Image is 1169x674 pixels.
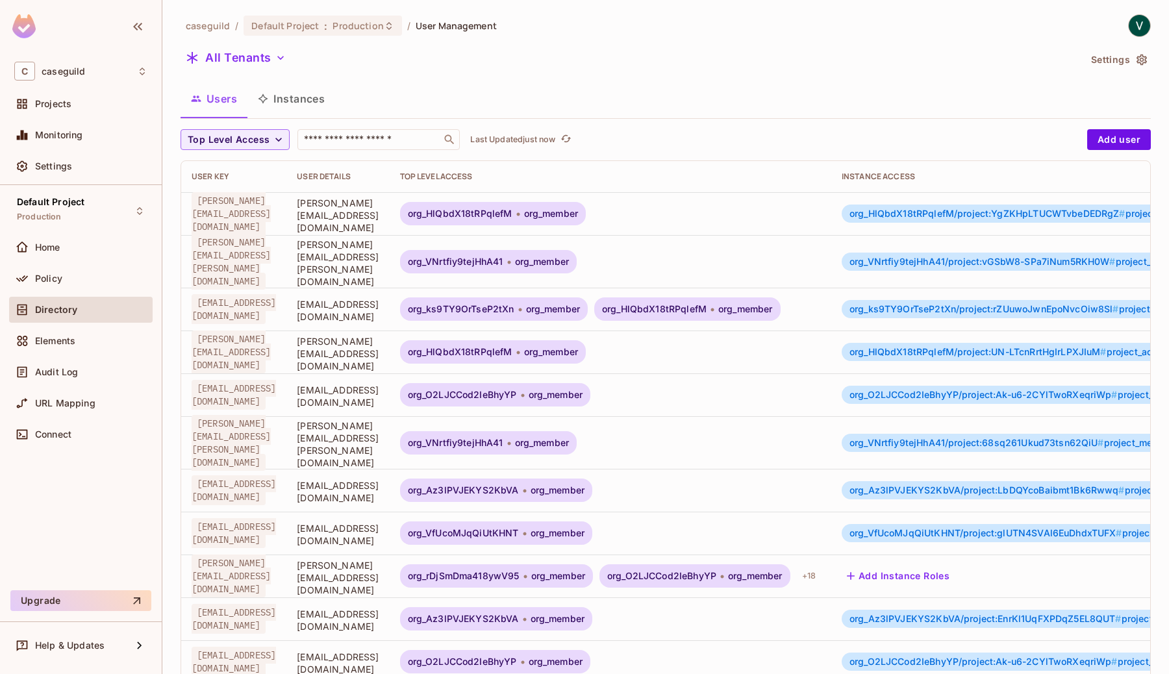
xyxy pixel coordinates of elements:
[558,132,573,147] button: refresh
[297,522,379,547] span: [EMAIL_ADDRESS][DOMAIN_NAME]
[849,347,1169,357] span: project_admin
[42,66,85,77] span: Workspace: caseguild
[35,273,62,284] span: Policy
[1116,527,1122,538] span: #
[35,242,60,253] span: Home
[35,305,77,315] span: Directory
[560,133,572,146] span: refresh
[1109,256,1115,267] span: #
[849,656,1118,667] span: org_O2LJCCod2IeBhyYP/project:Ak-u6-2CYlTwoRXeqriWp
[192,415,271,471] span: [PERSON_NAME][EMAIL_ADDRESS][PERSON_NAME][DOMAIN_NAME]
[247,82,335,115] button: Instances
[297,298,379,323] span: [EMAIL_ADDRESS][DOMAIN_NAME]
[297,171,379,182] div: User Details
[192,380,276,410] span: [EMAIL_ADDRESS][DOMAIN_NAME]
[35,398,95,408] span: URL Mapping
[1087,129,1151,150] button: Add user
[849,346,1107,357] span: org_HlQbdX18tRPqlefM/project:UN-LTcnRrtHgIrLPXJIuM
[718,304,773,314] span: org_member
[416,19,497,32] span: User Management
[531,614,585,624] span: org_member
[849,303,1119,314] span: org_ks9TY9OrTseP2tXn/project:rZUuwoJwnEpoNvcOiw8Sl
[1112,303,1118,314] span: #
[524,208,579,219] span: org_member
[297,238,379,288] span: [PERSON_NAME][EMAIL_ADDRESS][PERSON_NAME][DOMAIN_NAME]
[192,518,276,548] span: [EMAIL_ADDRESS][DOMAIN_NAME]
[1129,15,1150,36] img: Vivek Garg
[297,335,379,372] span: [PERSON_NAME][EMAIL_ADDRESS][DOMAIN_NAME]
[14,62,35,81] span: C
[849,389,1118,400] span: org_O2LJCCod2IeBhyYP/project:Ak-u6-2CYlTwoRXeqriWp
[408,528,519,538] span: org_VfUcoMJqQiUtKHNT
[323,21,328,31] span: :
[10,590,151,611] button: Upgrade
[408,390,517,400] span: org_O2LJCCod2IeBhyYP
[192,555,271,597] span: [PERSON_NAME][EMAIL_ADDRESS][DOMAIN_NAME]
[524,347,579,357] span: org_member
[35,336,75,346] span: Elements
[35,640,105,651] span: Help & Updates
[408,656,517,667] span: org_O2LJCCod2IeBhyYP
[297,384,379,408] span: [EMAIL_ADDRESS][DOMAIN_NAME]
[297,608,379,632] span: [EMAIL_ADDRESS][DOMAIN_NAME]
[35,429,71,440] span: Connect
[531,571,586,581] span: org_member
[408,571,520,581] span: org_rDjSmDma418ywV95
[192,604,276,634] span: [EMAIL_ADDRESS][DOMAIN_NAME]
[407,19,410,32] li: /
[188,132,270,148] span: Top Level Access
[181,82,247,115] button: Users
[192,331,271,373] span: [PERSON_NAME][EMAIL_ADDRESS][DOMAIN_NAME]
[515,438,570,448] span: org_member
[192,192,271,235] span: [PERSON_NAME][EMAIL_ADDRESS][DOMAIN_NAME]
[35,161,72,171] span: Settings
[470,134,555,145] p: Last Updated just now
[192,234,271,290] span: [PERSON_NAME][EMAIL_ADDRESS][PERSON_NAME][DOMAIN_NAME]
[526,304,581,314] span: org_member
[1115,613,1121,624] span: #
[12,14,36,38] img: SReyMgAAAABJRU5ErkJggg==
[1098,437,1103,448] span: #
[333,19,383,32] span: Production
[35,99,71,109] span: Projects
[849,527,1122,538] span: org_VfUcoMJqQiUtKHNT/project:glUTN4SVAl6EuDhdxTUFX
[192,475,276,505] span: [EMAIL_ADDRESS][DOMAIN_NAME]
[251,19,319,32] span: Default Project
[297,479,379,504] span: [EMAIL_ADDRESS][DOMAIN_NAME]
[1118,484,1124,495] span: #
[555,132,573,147] span: Click to refresh data
[408,256,503,267] span: org_VNrtfiy9tejHhA41
[297,559,379,596] span: [PERSON_NAME][EMAIL_ADDRESS][DOMAIN_NAME]
[17,197,84,207] span: Default Project
[1119,208,1125,219] span: #
[186,19,230,32] span: the active workspace
[181,47,291,68] button: All Tenants
[797,566,821,586] div: + 18
[1086,49,1151,70] button: Settings
[1111,656,1117,667] span: #
[181,129,290,150] button: Top Level Access
[531,485,585,495] span: org_member
[849,484,1125,495] span: org_Az3lPVJEKYS2KbVA/project:LbDQYcoBaibmt1Bk6Rwwq
[849,256,1116,267] span: org_VNrtfiy9tejHhA41/project:vGSbW8-SPa7iNum5RKH0W
[728,571,783,581] span: org_member
[842,566,955,586] button: Add Instance Roles
[408,614,519,624] span: org_Az3lPVJEKYS2KbVA
[408,347,512,357] span: org_HlQbdX18tRPqlefM
[17,212,62,222] span: Production
[849,437,1104,448] span: org_VNrtfiy9tejHhA41/project:68sq261Ukud73tsn62QiU
[531,528,585,538] span: org_member
[408,208,512,219] span: org_HlQbdX18tRPqlefM
[192,294,276,324] span: [EMAIL_ADDRESS][DOMAIN_NAME]
[297,419,379,469] span: [PERSON_NAME][EMAIL_ADDRESS][PERSON_NAME][DOMAIN_NAME]
[1111,389,1117,400] span: #
[515,256,570,267] span: org_member
[849,613,1122,624] span: org_Az3lPVJEKYS2KbVA/project:EnrKl1UqFXPDqZ5EL8QUT
[400,171,821,182] div: Top Level Access
[529,390,583,400] span: org_member
[1100,346,1106,357] span: #
[192,171,276,182] div: User Key
[35,367,78,377] span: Audit Log
[529,656,583,667] span: org_member
[408,485,519,495] span: org_Az3lPVJEKYS2KbVA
